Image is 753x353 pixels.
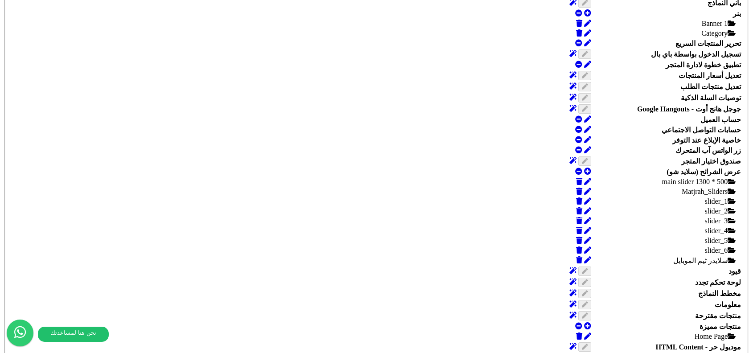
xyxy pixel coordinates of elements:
[593,177,741,186] td: main slider 1300 * 500
[672,136,741,144] b: خاصية الإبلاغ عند التوفر
[698,290,741,297] b: مخطط النماذج
[679,72,741,79] b: تعديل أسعار المنتجات
[681,157,741,165] b: صندوق اختيار المتجر
[695,312,741,320] b: منتجات مقترحة
[695,279,741,286] b: لوحة تحكم تجدد
[700,116,741,123] b: حساب العميل
[675,40,741,47] b: تحرير المنتجات السريع
[593,217,741,226] td: slider_3
[651,50,741,58] b: تسجيل الدخول بواسطة باي بال
[593,236,741,245] td: slider_5
[728,267,741,275] b: قيود
[593,246,741,255] td: slider_6
[593,29,741,38] td: Category
[593,256,741,265] td: سلايدر ثيم الموبايل
[593,197,741,206] td: slider_1
[733,10,741,17] b: بنر
[593,19,741,28] td: Banner 1
[680,83,741,90] b: تعديل منتجات الطلب
[667,168,741,176] b: عرض الشرائح (سلايد شو)
[715,301,741,308] b: معلومات
[666,61,741,69] b: تطبيق خطوة لادارة المتجر
[593,207,741,216] td: slider_2
[593,226,741,235] td: slider_4
[656,343,741,351] b: موديول حر - HTML Content
[593,332,741,341] td: Home Page
[637,105,741,113] b: جوجل هانج أوت - Google Hangouts
[593,187,741,196] td: Matjrah_Sliders
[681,94,741,102] b: توصيات السلة الذكية
[662,126,741,134] b: حسابات التواصل الاجتماعي
[700,323,741,330] b: منتجات مميزة
[675,147,741,154] b: زر الواتس آب المتحرك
